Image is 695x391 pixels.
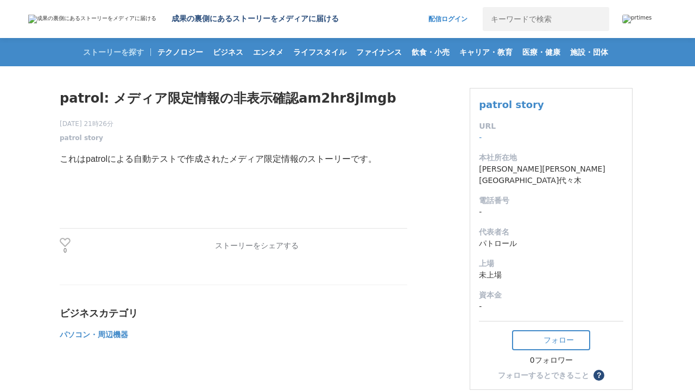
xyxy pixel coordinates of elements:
a: キャリア・教育 [455,38,517,66]
a: ビジネス [208,38,248,66]
span: 飲食・小売 [407,47,454,57]
a: 成果の裏側にあるストーリーをメディアに届ける 成果の裏側にあるストーリーをメディアに届ける [28,14,339,24]
dd: 未上場 [479,269,623,281]
a: prtimes [622,15,667,23]
dt: URL [479,121,623,132]
a: 施設・団体 [566,38,612,66]
a: 飲食・小売 [407,38,454,66]
h2: 成果の裏側にあるストーリーをメディアに届ける [172,14,339,24]
a: エンタメ [249,38,288,66]
span: 施設・団体 [566,47,612,57]
span: パソコン・周辺機器 [60,330,128,339]
span: ファイナンス [352,47,406,57]
a: ライフスタイル [289,38,351,66]
span: [DATE] 21時26分 [60,119,113,129]
a: patrol story [479,99,544,110]
dd: - [479,301,623,312]
span: ビジネス [208,47,248,57]
img: prtimes [622,15,652,23]
dd: - [479,132,623,143]
img: 成果の裏側にあるストーリーをメディアに届ける [28,15,156,23]
span: 医療・健康 [518,47,565,57]
dt: 資本金 [479,289,623,301]
a: 配信ログイン [418,7,478,31]
a: パソコン・周辺機器 [60,332,128,338]
a: ファイナンス [352,38,406,66]
dd: - [479,206,623,218]
button: 検索 [585,7,609,31]
dt: 上場 [479,258,623,269]
div: ビジネスカテゴリ [60,307,407,320]
span: ライフスタイル [289,47,351,57]
dd: [PERSON_NAME][PERSON_NAME][GEOGRAPHIC_DATA]代々木 [479,163,623,186]
p: ストーリーをシェアする [215,241,299,251]
h1: patrol: メディア限定情報の非表示確認am2hr8jlmgb [60,88,407,109]
dt: 代表者名 [479,226,623,238]
dt: 本社所在地 [479,152,623,163]
dd: パトロール [479,238,623,249]
div: フォローするとできること [498,371,589,379]
p: これはpatrolによる自動テストで作成されたメディア限定情報のストーリーです。 [60,152,407,167]
button: フォロー [512,330,590,350]
dt: 電話番号 [479,195,623,206]
div: 0フォロワー [512,356,590,365]
button: ？ [593,370,604,381]
span: キャリア・教育 [455,47,517,57]
a: patrol story [60,133,103,143]
input: キーワードで検索 [483,7,585,31]
span: エンタメ [249,47,288,57]
span: ？ [595,371,603,379]
a: 医療・健康 [518,38,565,66]
p: 0 [60,248,71,254]
a: テクノロジー [153,38,207,66]
span: テクノロジー [153,47,207,57]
